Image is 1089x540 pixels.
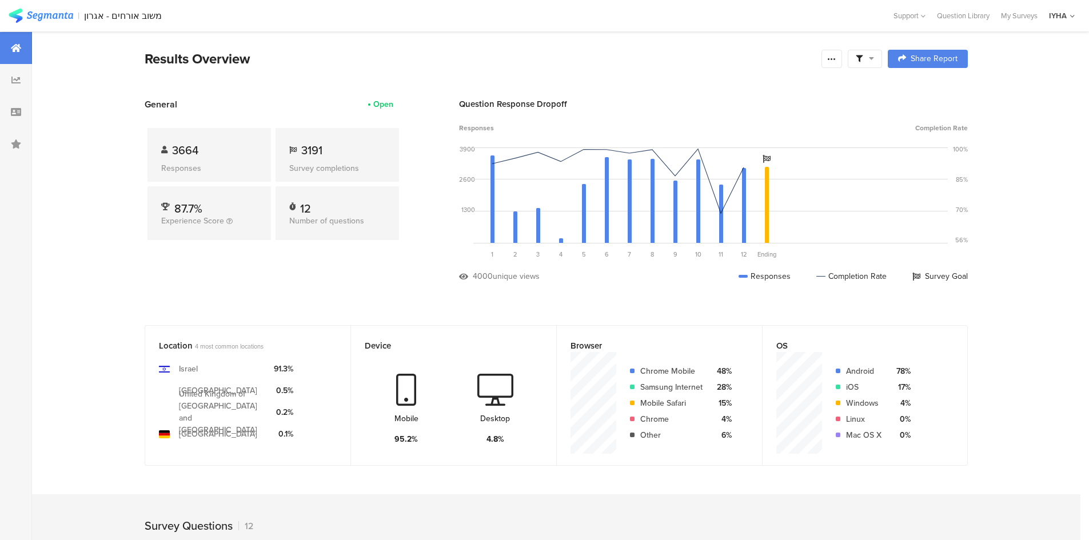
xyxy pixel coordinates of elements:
[179,363,198,375] div: Israel
[301,142,322,159] span: 3191
[605,250,609,259] span: 6
[955,235,968,245] div: 56%
[571,339,729,352] div: Browser
[493,270,540,282] div: unique views
[741,250,747,259] span: 12
[84,10,162,21] div: משוב אורחים - אגרון
[179,388,265,436] div: United Kingdom of [GEOGRAPHIC_DATA] and [GEOGRAPHIC_DATA]
[776,339,935,352] div: OS
[459,175,475,184] div: 2600
[739,270,791,282] div: Responses
[9,9,73,23] img: segmanta logo
[1049,10,1067,21] div: IYHA
[956,175,968,184] div: 85%
[846,397,881,409] div: Windows
[712,429,732,441] div: 6%
[274,428,293,440] div: 0.1%
[956,205,968,214] div: 70%
[289,215,364,227] span: Number of questions
[640,413,703,425] div: Chrome
[846,381,881,393] div: iOS
[891,429,911,441] div: 0%
[179,385,257,397] div: [GEOGRAPHIC_DATA]
[394,413,418,425] div: Mobile
[145,517,233,534] div: Survey Questions
[78,9,79,22] div: |
[491,250,493,259] span: 1
[712,381,732,393] div: 28%
[559,250,563,259] span: 4
[172,142,198,159] span: 3664
[195,342,264,351] span: 4 most common locations
[755,250,778,259] div: Ending
[640,381,703,393] div: Samsung Internet
[846,429,881,441] div: Mac OS X
[373,98,393,110] div: Open
[640,365,703,377] div: Chrome Mobile
[161,162,257,174] div: Responses
[651,250,654,259] span: 8
[459,123,494,133] span: Responses
[174,200,202,217] span: 87.7%
[891,381,911,393] div: 17%
[912,270,968,282] div: Survey Goal
[893,7,926,25] div: Support
[953,145,968,154] div: 100%
[640,429,703,441] div: Other
[673,250,677,259] span: 9
[846,365,881,377] div: Android
[289,162,385,174] div: Survey completions
[460,145,475,154] div: 3900
[513,250,517,259] span: 2
[274,363,293,375] div: 91.3%
[145,98,177,111] span: General
[891,365,911,377] div: 78%
[911,55,958,63] span: Share Report
[712,365,732,377] div: 48%
[846,413,881,425] div: Linux
[486,433,504,445] div: 4.8%
[473,270,493,282] div: 4000
[712,397,732,409] div: 15%
[459,98,968,110] div: Question Response Dropoff
[274,385,293,397] div: 0.5%
[816,270,887,282] div: Completion Rate
[891,397,911,409] div: 4%
[995,10,1043,21] a: My Surveys
[640,397,703,409] div: Mobile Safari
[915,123,968,133] span: Completion Rate
[582,250,586,259] span: 5
[931,10,995,21] a: Question Library
[394,433,418,445] div: 95.2%
[695,250,701,259] span: 10
[712,413,732,425] div: 4%
[763,155,771,163] i: Survey Goal
[891,413,911,425] div: 0%
[274,406,293,418] div: 0.2%
[161,215,224,227] span: Experience Score
[719,250,723,259] span: 11
[628,250,631,259] span: 7
[179,428,257,440] div: [GEOGRAPHIC_DATA]
[238,519,253,533] div: 12
[365,339,524,352] div: Device
[461,205,475,214] div: 1300
[159,339,318,352] div: Location
[480,413,510,425] div: Desktop
[145,49,816,69] div: Results Overview
[536,250,540,259] span: 3
[300,200,311,211] div: 12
